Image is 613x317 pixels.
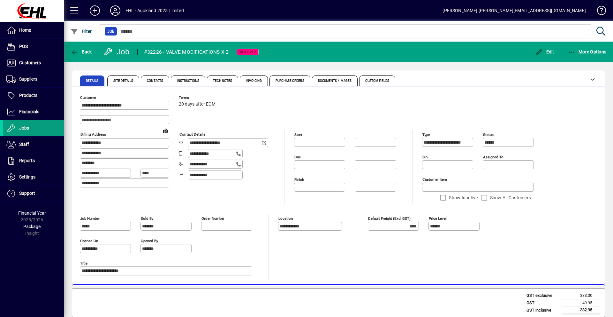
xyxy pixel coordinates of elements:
[3,169,64,185] a: Settings
[19,174,35,179] span: Settings
[3,39,64,55] a: POS
[19,125,29,131] span: Jobs
[534,46,556,58] button: Edit
[86,79,98,83] span: Details
[19,158,35,163] span: Reports
[3,153,64,169] a: Reports
[246,79,262,83] span: Invoicing
[125,5,184,16] div: EHL - Auckland 2025 Limited
[3,71,64,87] a: Suppliers
[23,224,41,229] span: Package
[64,46,99,58] app-page-header-button: Back
[422,132,430,137] mat-label: Type
[562,292,600,299] td: 333.00
[523,292,562,299] td: GST exclusive
[422,177,447,182] mat-label: Customer Item
[71,29,92,34] span: Filter
[318,79,352,83] span: Documents / Images
[294,155,301,159] mat-label: Due
[523,299,562,306] td: GST
[483,132,494,137] mat-label: Status
[69,46,94,58] button: Back
[483,155,503,159] mat-label: Assigned to
[147,79,163,83] span: Contacts
[71,49,92,54] span: Back
[3,186,64,202] a: Support
[535,49,554,54] span: Edit
[85,5,105,16] button: Add
[294,177,304,182] mat-label: Finish
[105,5,125,16] button: Profile
[161,125,171,136] a: View on map
[19,191,35,196] span: Support
[69,26,94,37] button: Filter
[141,216,153,221] mat-label: Sold by
[592,1,605,22] a: Knowledge Base
[19,93,37,98] span: Products
[19,60,41,65] span: Customers
[19,109,39,114] span: Financials
[107,28,114,35] span: Job
[566,46,608,58] button: More Options
[429,216,447,221] mat-label: Price Level
[141,239,158,243] mat-label: Opened by
[80,239,98,243] mat-label: Opened On
[18,210,46,216] span: Financial Year
[213,79,232,83] span: Tech Notes
[144,47,229,57] div: #32226 - VALVE MODIFICATIONS X 2
[443,5,586,16] div: [PERSON_NAME] [PERSON_NAME][EMAIL_ADDRESS][DOMAIN_NAME]
[422,155,428,159] mat-label: Bin
[19,76,37,82] span: Suppliers
[104,47,131,57] div: Job
[562,306,600,314] td: 382.95
[523,306,562,314] td: GST inclusive
[113,79,133,83] span: Site Details
[19,28,31,33] span: Home
[294,132,302,137] mat-label: Start
[568,49,607,54] span: More Options
[179,102,216,107] span: 20 days after EOM
[368,216,411,221] mat-label: Default Freight (excl GST)
[3,55,64,71] a: Customers
[276,79,304,83] span: Purchase Orders
[3,22,64,38] a: Home
[201,216,224,221] mat-label: Order number
[177,79,199,83] span: Instructions
[3,104,64,120] a: Financials
[179,96,217,100] span: Terms
[19,142,29,147] span: Staff
[3,137,64,153] a: Staff
[80,261,87,265] mat-label: Title
[80,95,96,100] mat-label: Customer
[19,44,28,49] span: POS
[562,299,600,306] td: 49.95
[3,88,64,104] a: Products
[278,216,293,221] mat-label: Location
[365,79,389,83] span: Custom Fields
[80,216,100,221] mat-label: Job number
